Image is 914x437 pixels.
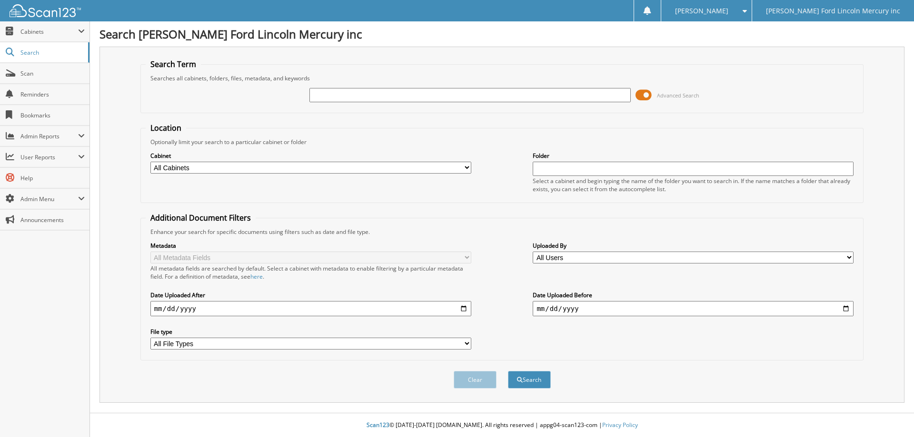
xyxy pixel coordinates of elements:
[20,132,78,140] span: Admin Reports
[150,328,471,336] label: File type
[20,216,85,224] span: Announcements
[150,291,471,299] label: Date Uploaded After
[150,242,471,250] label: Metadata
[20,69,85,78] span: Scan
[20,174,85,182] span: Help
[367,421,389,429] span: Scan123
[675,8,728,14] span: [PERSON_NAME]
[20,49,83,57] span: Search
[20,153,78,161] span: User Reports
[533,242,854,250] label: Uploaded By
[146,213,256,223] legend: Additional Document Filters
[250,272,263,281] a: here
[146,74,859,82] div: Searches all cabinets, folders, files, metadata, and keywords
[454,371,497,388] button: Clear
[533,177,854,193] div: Select a cabinet and begin typing the name of the folder you want to search in. If the name match...
[20,28,78,36] span: Cabinets
[20,195,78,203] span: Admin Menu
[10,4,81,17] img: scan123-logo-white.svg
[20,90,85,98] span: Reminders
[146,123,186,133] legend: Location
[766,8,900,14] span: [PERSON_NAME] Ford Lincoln Mercury inc
[146,138,859,146] div: Optionally limit your search to a particular cabinet or folder
[150,301,471,316] input: start
[146,59,201,69] legend: Search Term
[99,26,904,42] h1: Search [PERSON_NAME] Ford Lincoln Mercury inc
[20,111,85,119] span: Bookmarks
[508,371,551,388] button: Search
[90,414,914,437] div: © [DATE]-[DATE] [DOMAIN_NAME]. All rights reserved | appg04-scan123-com |
[533,291,854,299] label: Date Uploaded Before
[533,301,854,316] input: end
[150,152,471,160] label: Cabinet
[657,92,699,99] span: Advanced Search
[602,421,638,429] a: Privacy Policy
[866,391,914,437] iframe: Chat Widget
[146,228,859,236] div: Enhance your search for specific documents using filters such as date and file type.
[150,264,471,281] div: All metadata fields are searched by default. Select a cabinet with metadata to enable filtering b...
[533,152,854,160] label: Folder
